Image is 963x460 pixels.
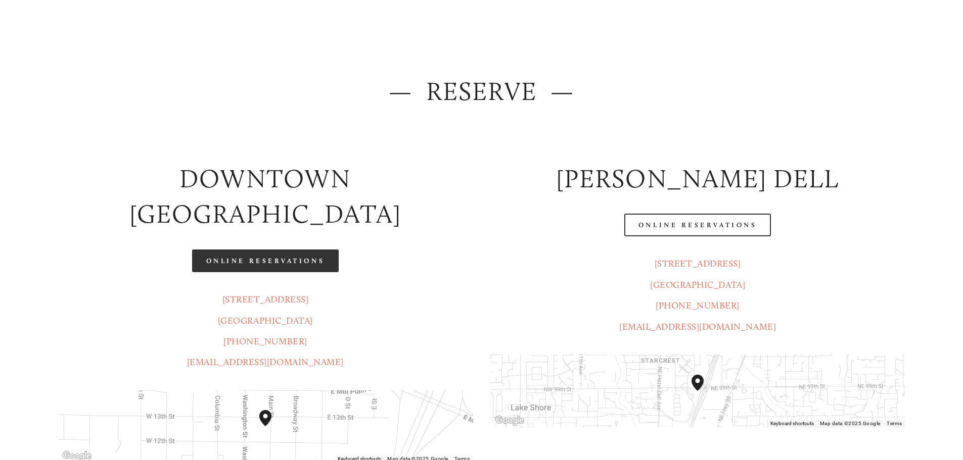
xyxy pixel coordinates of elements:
[255,406,288,446] div: Amaro's Table 1220 Main Street vancouver, United States
[222,294,309,305] a: [STREET_ADDRESS]
[187,356,344,368] a: [EMAIL_ADDRESS][DOMAIN_NAME]
[887,421,902,426] a: Terms
[192,249,339,272] a: Online Reservations
[624,214,771,236] a: Online Reservations
[490,161,905,197] h2: [PERSON_NAME] DELL
[493,414,526,427] a: Open this area in Google Maps (opens a new window)
[223,336,307,347] a: [PHONE_NUMBER]
[687,371,720,411] div: Amaro's Table 816 Northeast 98th Circle Vancouver, WA, 98665, United States
[619,321,776,332] a: [EMAIL_ADDRESS][DOMAIN_NAME]
[58,74,905,110] h2: — Reserve —
[58,161,473,233] h2: Downtown [GEOGRAPHIC_DATA]
[770,420,814,427] button: Keyboard shortcuts
[820,421,881,426] span: Map data ©2025 Google
[656,300,740,311] a: [PHONE_NUMBER]
[655,258,741,269] a: [STREET_ADDRESS]
[218,315,313,326] a: [GEOGRAPHIC_DATA]
[493,414,526,427] img: Google
[650,279,745,290] a: [GEOGRAPHIC_DATA]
